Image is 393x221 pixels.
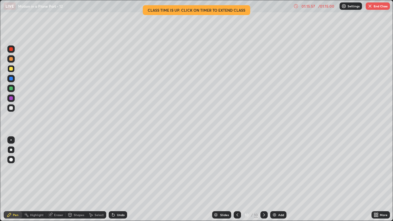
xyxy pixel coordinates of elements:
[300,4,317,8] div: 01:15:57
[278,213,284,216] div: Add
[18,4,63,9] p: Motion in a Plane Part - 12
[54,213,63,216] div: Eraser
[380,213,387,216] div: More
[341,4,346,9] img: class-settings-icons
[30,213,44,216] div: Highlight
[220,213,229,216] div: Slides
[254,212,258,218] div: 10
[251,213,253,217] div: /
[243,213,250,217] div: 10
[272,212,277,217] img: add-slide-button
[368,4,372,9] img: end-class-cross
[95,213,104,216] div: Select
[366,2,390,10] button: End Class
[348,5,360,8] p: Settings
[117,213,125,216] div: Undo
[13,213,18,216] div: Pen
[74,213,84,216] div: Shapes
[6,4,14,9] p: LIVE
[317,4,336,8] div: / 01:15:00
